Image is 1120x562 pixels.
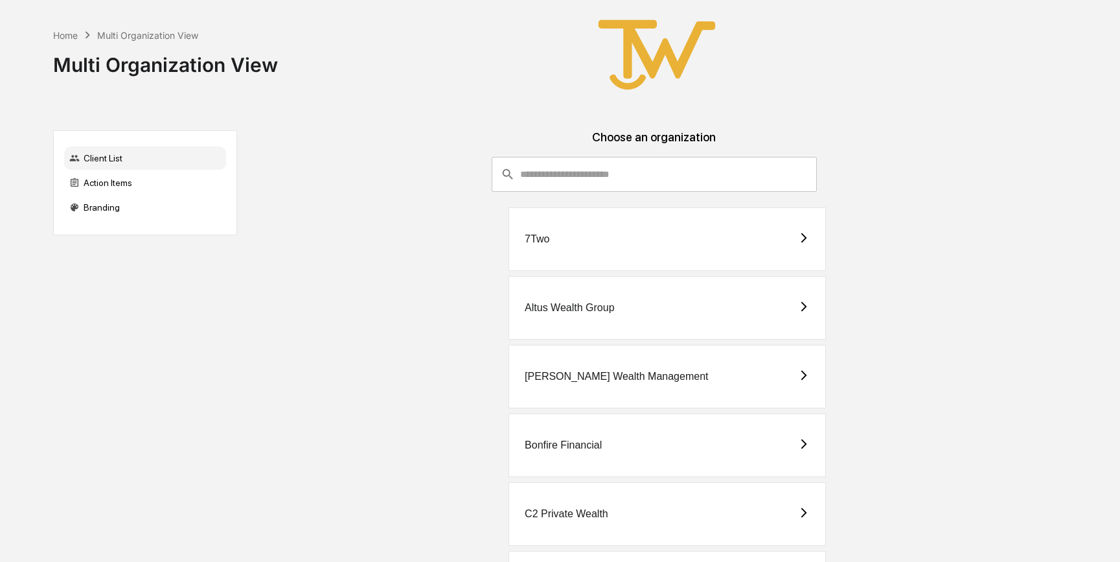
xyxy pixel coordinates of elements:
[53,30,78,41] div: Home
[525,439,602,451] div: Bonfire Financial
[525,508,608,520] div: C2 Private Wealth
[525,302,614,314] div: Altus Wealth Group
[525,233,549,245] div: 7Two
[247,130,1061,157] div: Choose an organization
[64,146,226,170] div: Client List
[97,30,198,41] div: Multi Organization View
[53,43,278,76] div: Multi Organization View
[64,196,226,219] div: Branding
[492,157,817,192] div: consultant-dashboard__filter-organizations-search-bar
[525,371,708,382] div: [PERSON_NAME] Wealth Management
[64,171,226,194] div: Action Items
[592,10,722,99] img: True West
